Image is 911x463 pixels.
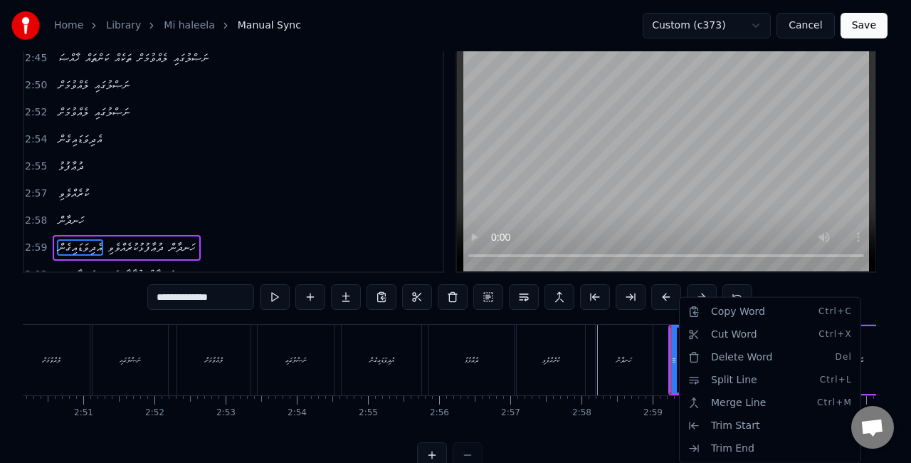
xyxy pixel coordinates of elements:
[817,397,852,409] span: Ctrl+M
[683,323,858,346] div: Cut Word
[683,301,858,323] div: Copy Word
[818,329,852,340] span: Ctrl+X
[683,369,858,392] div: Split Line
[683,392,858,415] div: Merge Line
[818,306,852,318] span: Ctrl+C
[683,437,858,460] div: Trim End
[683,415,858,437] div: Trim Start
[835,352,852,363] span: Del
[820,375,852,386] span: Ctrl+L
[683,346,858,369] div: Delete Word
